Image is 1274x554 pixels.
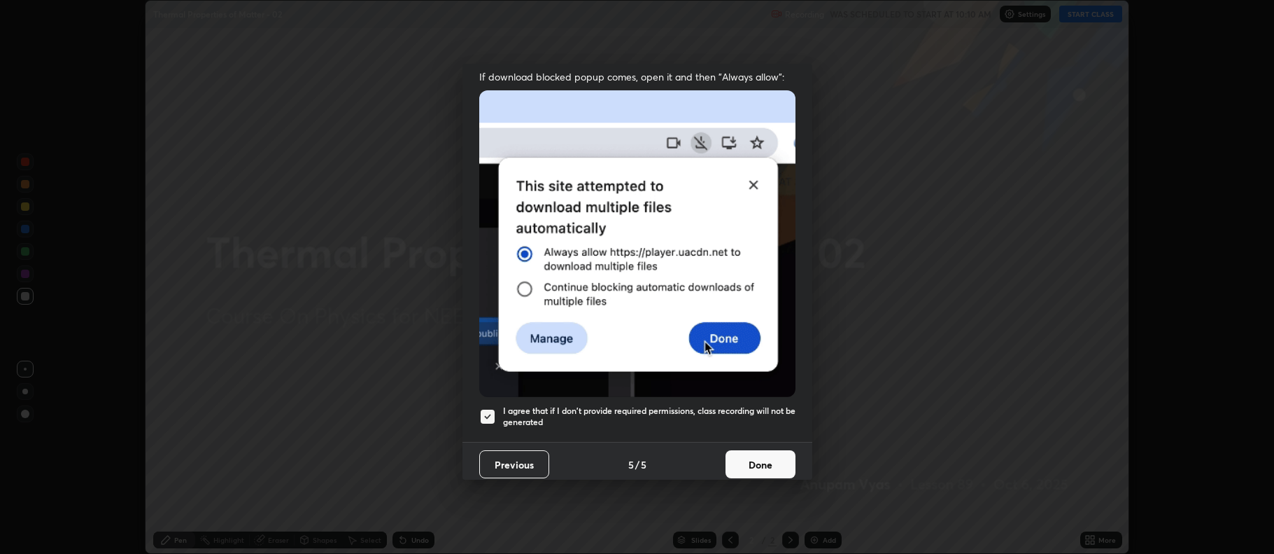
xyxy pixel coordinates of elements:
img: downloads-permission-blocked.gif [479,90,795,396]
h5: I agree that if I don't provide required permissions, class recording will not be generated [503,406,795,427]
h4: 5 [641,457,646,472]
h4: 5 [628,457,634,472]
span: If download blocked popup comes, open it and then "Always allow": [479,70,795,83]
button: Previous [479,450,549,478]
button: Done [726,450,795,478]
h4: / [635,457,639,472]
